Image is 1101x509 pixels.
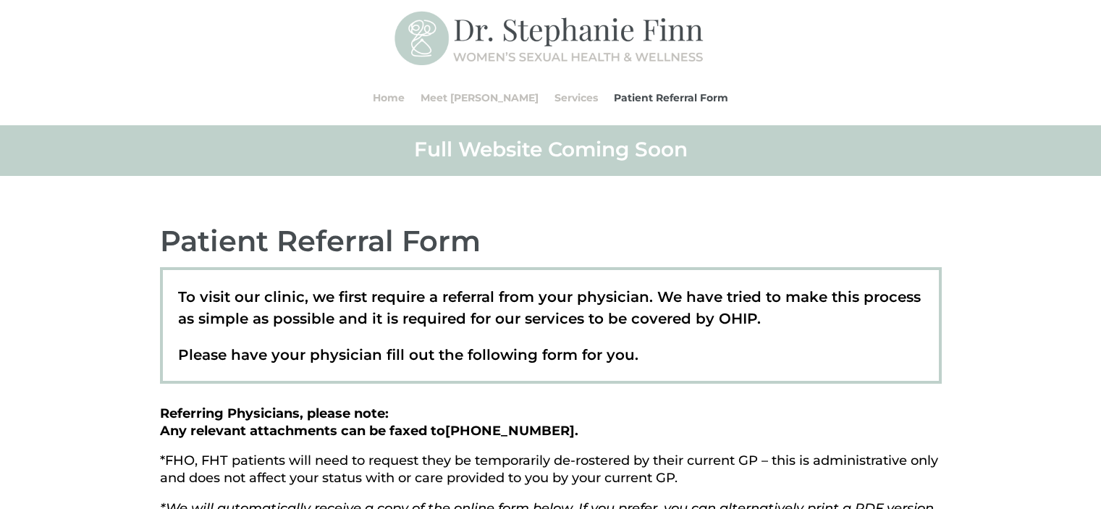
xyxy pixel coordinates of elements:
p: To visit our clinic, we first require a referral from your physician. We have tried to make this ... [178,286,923,344]
a: Patient Referral Form [614,70,728,125]
p: Please have your physician fill out the following form for you. [178,344,923,366]
p: *FHO, FHT patients will need to request they be temporarily de-rostered by their current GP – thi... [160,453,942,500]
h2: Patient Referral Form [160,222,942,267]
h2: Full Website Coming Soon [160,136,942,169]
strong: Referring Physicians, please note: Any relevant attachments can be faxed to . [160,405,578,439]
span: [PHONE_NUMBER] [445,423,575,439]
a: Home [373,70,405,125]
a: Meet [PERSON_NAME] [421,70,539,125]
a: Services [554,70,598,125]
